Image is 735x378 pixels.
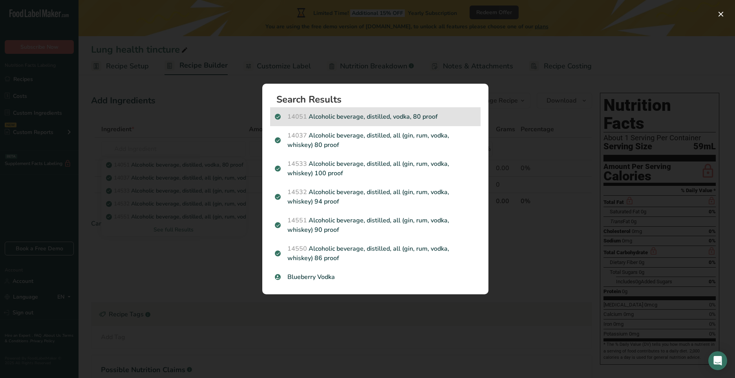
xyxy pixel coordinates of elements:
h1: Search Results [276,95,481,104]
span: 14550 [287,244,307,253]
p: Alcoholic beverage, distilled, vodka, 80 proof [275,112,476,121]
span: 14551 [287,216,307,225]
span: 14533 [287,160,307,168]
p: Alcoholic beverage, distilled, all (gin, rum, vodka, whiskey) 100 proof [275,159,476,178]
p: Alcoholic beverage, distilled, all (gin, rum, vodka, whiskey) 94 proof [275,187,476,206]
p: Blueberry Vodka [275,272,476,282]
span: 14532 [287,188,307,196]
span: 14037 [287,131,307,140]
div: Open Intercom Messenger [708,351,727,370]
span: 14051 [287,112,307,121]
p: Alcoholic beverage, distilled, all (gin, rum, vodka, whiskey) 80 proof [275,131,476,150]
p: Alcoholic beverage, distilled, all (gin, rum, vodka, whiskey) 90 proof [275,216,476,235]
p: Alcoholic beverage, distilled, all (gin, rum, vodka, whiskey) 86 proof [275,244,476,263]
